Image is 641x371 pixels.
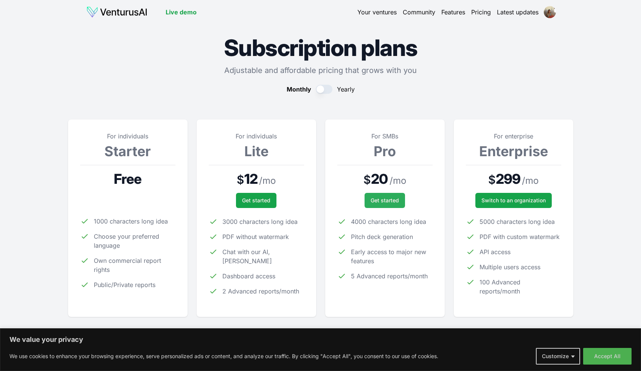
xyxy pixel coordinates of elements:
[68,65,573,76] p: Adjustable and affordable pricing that grows with you
[86,6,147,18] img: logo
[287,85,311,94] span: Monthly
[209,132,304,141] p: For individuals
[337,132,433,141] p: For SMBs
[222,272,275,281] span: Dashboard access
[371,197,399,204] span: Get started
[497,8,539,17] a: Latest updates
[244,171,258,186] span: 12
[480,278,561,296] span: 100 Advanced reports/month
[371,171,388,186] span: 20
[80,144,175,159] h3: Starter
[466,144,561,159] h3: Enterprise
[94,280,155,289] span: Public/Private reports
[9,352,438,361] p: We use cookies to enhance your browsing experience, serve personalized ads or content, and analyz...
[522,175,539,187] span: / mo
[480,217,555,226] span: 5000 characters long idea
[209,144,304,159] h3: Lite
[222,247,304,265] span: Chat with our AI, [PERSON_NAME]
[475,193,552,208] a: Switch to an organization
[236,193,276,208] button: Get started
[80,132,175,141] p: For individuals
[365,193,405,208] button: Get started
[351,217,426,226] span: 4000 characters long idea
[94,256,175,274] span: Own commercial report rights
[471,8,491,17] a: Pricing
[68,36,573,59] h1: Subscription plans
[351,272,428,281] span: 5 Advanced reports/month
[259,175,276,187] span: / mo
[583,348,632,365] button: Accept All
[480,262,540,272] span: Multiple users access
[488,173,496,186] span: $
[351,247,433,265] span: Early access to major new features
[222,232,289,241] span: PDF without watermark
[357,8,397,17] a: Your ventures
[222,287,299,296] span: 2 Advanced reports/month
[166,8,197,17] a: Live demo
[466,132,561,141] p: For enterprise
[480,232,560,241] span: PDF with custom watermark
[222,217,298,226] span: 3000 characters long idea
[114,171,141,186] span: Free
[544,6,556,18] img: ACg8ocJf9tJd5aIev6b7nNw8diO3ZVKMYfKqSiqq4VeG3JP3iguviiI=s96-c
[441,8,465,17] a: Features
[242,197,270,204] span: Get started
[480,247,511,256] span: API access
[536,348,580,365] button: Customize
[351,232,413,241] span: Pitch deck generation
[94,232,175,250] span: Choose your preferred language
[337,85,355,94] span: Yearly
[403,8,435,17] a: Community
[237,173,244,186] span: $
[94,217,168,226] span: 1000 characters long idea
[9,335,632,344] p: We value your privacy
[496,171,520,186] span: 299
[363,173,371,186] span: $
[337,144,433,159] h3: Pro
[390,175,406,187] span: / mo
